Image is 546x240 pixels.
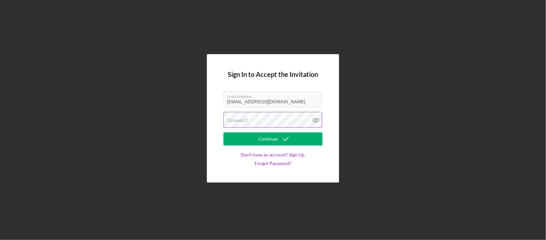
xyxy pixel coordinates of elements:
a: Forgot Password? [254,161,292,166]
div: Continue [258,132,278,146]
h4: Sign In to Accept the Invitation [228,71,318,78]
label: Password [227,118,247,123]
a: Don't have an account? Sign Up. [241,152,305,157]
label: Email Address [227,92,322,99]
button: Continue [223,132,323,146]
